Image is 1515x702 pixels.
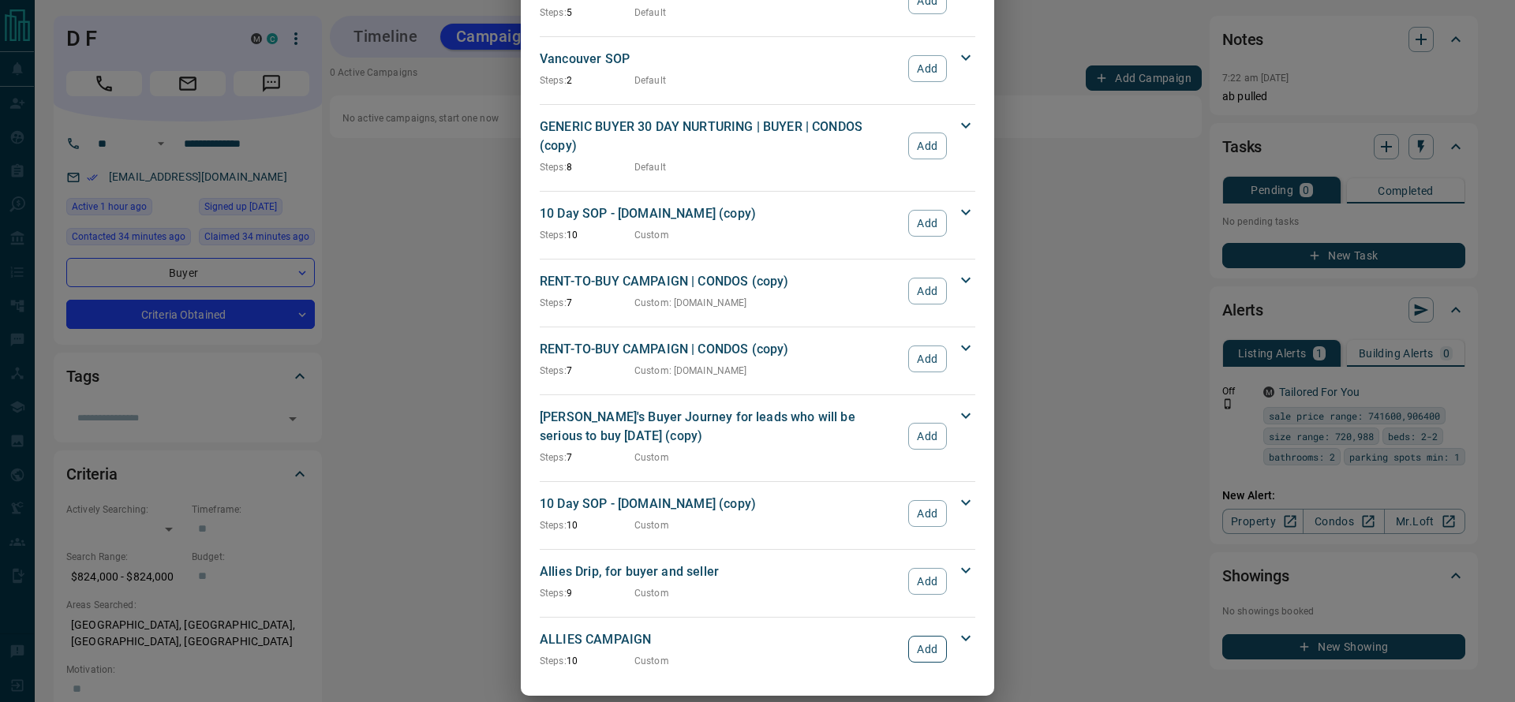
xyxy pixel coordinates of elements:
div: 10 Day SOP - [DOMAIN_NAME] (copy)Steps:10CustomAdd [540,491,975,536]
p: Default [634,73,666,88]
div: RENT-TO-BUY CAMPAIGN | CONDOS (copy)Steps:7Custom: [DOMAIN_NAME]Add [540,337,975,381]
div: 10 Day SOP - [DOMAIN_NAME] (copy)Steps:10CustomAdd [540,201,975,245]
p: RENT-TO-BUY CAMPAIGN | CONDOS (copy) [540,272,900,291]
p: Custom [634,450,669,465]
p: 10 Day SOP - [DOMAIN_NAME] (copy) [540,495,900,513]
p: 7 [540,450,634,465]
div: ALLIES CAMPAIGNSteps:10CustomAdd [540,627,975,671]
span: Steps: [540,452,567,463]
p: Default [634,160,666,174]
p: 7 [540,296,634,310]
p: 10 Day SOP - [DOMAIN_NAME] (copy) [540,204,900,223]
span: Steps: [540,297,567,308]
span: Steps: [540,230,567,241]
span: Steps: [540,7,567,18]
button: Add [908,423,947,450]
p: Custom [634,654,669,668]
p: 2 [540,73,634,88]
button: Add [908,133,947,159]
p: Vancouver SOP [540,50,900,69]
p: 10 [540,228,634,242]
span: Steps: [540,75,567,86]
p: 8 [540,160,634,174]
p: Default [634,6,666,20]
span: Steps: [540,588,567,599]
div: Allies Drip, for buyer and sellerSteps:9CustomAdd [540,559,975,603]
button: Add [908,500,947,527]
p: 5 [540,6,634,20]
span: Steps: [540,365,567,376]
div: RENT-TO-BUY CAMPAIGN | CONDOS (copy)Steps:7Custom: [DOMAIN_NAME]Add [540,269,975,313]
p: RENT-TO-BUY CAMPAIGN | CONDOS (copy) [540,340,900,359]
button: Add [908,636,947,663]
div: [PERSON_NAME]'s Buyer Journey for leads who will be serious to buy [DATE] (copy)Steps:7CustomAdd [540,405,975,468]
span: Steps: [540,162,567,173]
p: 10 [540,654,634,668]
button: Add [908,345,947,372]
p: Custom [634,228,669,242]
button: Add [908,210,947,237]
span: Steps: [540,520,567,531]
p: Custom [634,518,669,532]
div: GENERIC BUYER 30 DAY NURTURING | BUYER | CONDOS (copy)Steps:8DefaultAdd [540,114,975,177]
p: ALLIES CAMPAIGN [540,630,900,649]
p: Allies Drip, for buyer and seller [540,562,900,581]
p: Custom [634,586,669,600]
p: 7 [540,364,634,378]
p: 9 [540,586,634,600]
button: Add [908,278,947,304]
p: [PERSON_NAME]'s Buyer Journey for leads who will be serious to buy [DATE] (copy) [540,408,900,446]
button: Add [908,568,947,595]
div: Vancouver SOPSteps:2DefaultAdd [540,47,975,91]
button: Add [908,55,947,82]
p: Custom : [DOMAIN_NAME] [634,296,746,310]
p: GENERIC BUYER 30 DAY NURTURING | BUYER | CONDOS (copy) [540,118,900,155]
p: Custom : [DOMAIN_NAME] [634,364,746,378]
p: 10 [540,518,634,532]
span: Steps: [540,655,567,667]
